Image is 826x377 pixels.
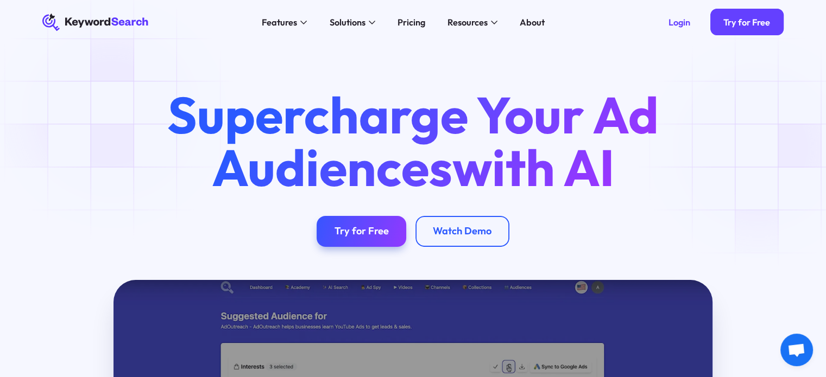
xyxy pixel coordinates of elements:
[669,17,690,28] div: Login
[520,16,545,29] div: About
[390,14,432,31] a: Pricing
[317,216,406,247] a: Try for Free
[262,16,297,29] div: Features
[452,135,615,199] span: with AI
[329,16,365,29] div: Solutions
[723,17,770,28] div: Try for Free
[780,334,813,366] a: Open chat
[710,9,784,35] a: Try for Free
[335,225,389,238] div: Try for Free
[433,225,491,238] div: Watch Demo
[447,16,487,29] div: Resources
[655,9,703,35] a: Login
[147,88,679,194] h1: Supercharge Your Ad Audiences
[513,14,551,31] a: About
[398,16,425,29] div: Pricing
